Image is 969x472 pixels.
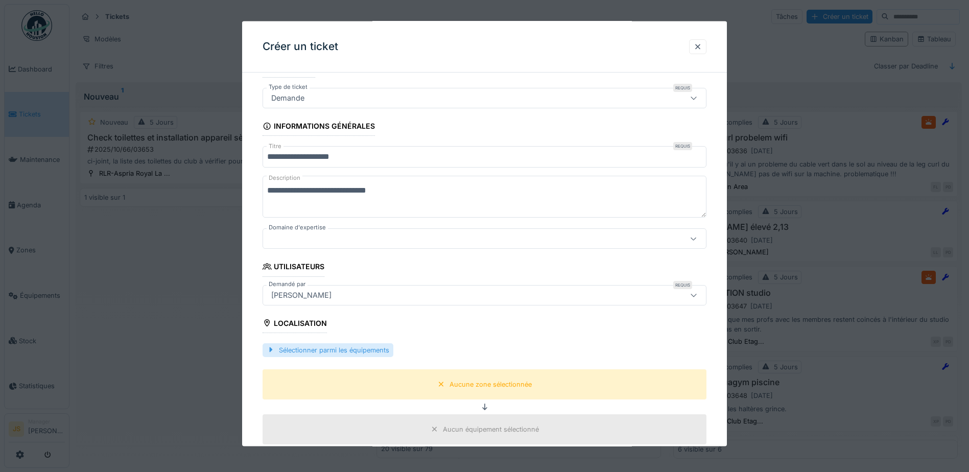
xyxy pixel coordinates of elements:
[267,92,309,104] div: Demande
[267,223,328,232] label: Domaine d'expertise
[673,84,692,92] div: Requis
[263,40,338,53] h3: Créer un ticket
[443,424,539,434] div: Aucun équipement sélectionné
[263,315,327,333] div: Localisation
[450,379,532,389] div: Aucune zone sélectionnée
[263,119,375,136] div: Informations générales
[267,142,283,151] label: Titre
[263,259,324,276] div: Utilisateurs
[263,343,393,357] div: Sélectionner parmi les équipements
[267,289,336,300] div: [PERSON_NAME]
[673,280,692,289] div: Requis
[673,142,692,150] div: Requis
[267,279,308,288] label: Demandé par
[263,60,315,78] div: Catégorie
[267,172,302,184] label: Description
[267,83,310,91] label: Type de ticket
